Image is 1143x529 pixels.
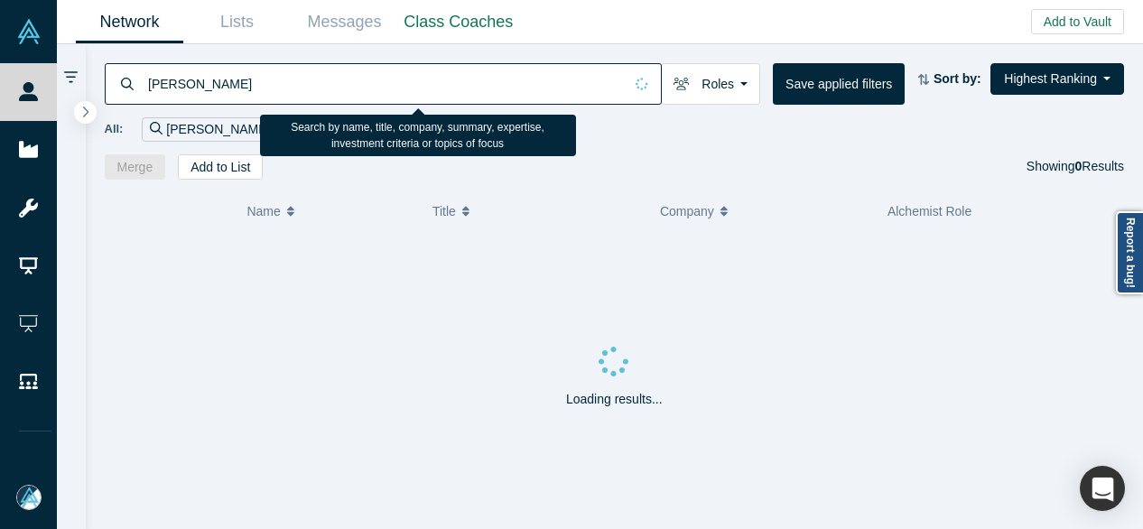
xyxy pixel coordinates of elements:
[1116,211,1143,294] a: Report a bug!
[183,1,291,43] a: Lists
[270,119,283,140] button: Remove Filter
[566,390,663,409] p: Loading results...
[16,485,42,510] img: Mia Scott's Account
[178,154,263,180] button: Add to List
[661,63,760,105] button: Roles
[990,63,1124,95] button: Highest Ranking
[16,19,42,44] img: Alchemist Vault Logo
[105,120,124,138] span: All:
[76,1,183,43] a: Network
[398,1,519,43] a: Class Coaches
[1075,159,1083,173] strong: 0
[887,204,971,218] span: Alchemist Role
[246,192,280,230] span: Name
[246,192,414,230] button: Name
[432,192,641,230] button: Title
[1075,159,1124,173] span: Results
[934,71,981,86] strong: Sort by:
[660,192,714,230] span: Company
[432,192,456,230] span: Title
[660,192,869,230] button: Company
[773,63,905,105] button: Save applied filters
[105,154,166,180] button: Merge
[146,62,623,105] input: Search by name, title, company, summary, expertise, investment criteria or topics of focus
[142,117,292,142] div: [PERSON_NAME]
[1027,154,1124,180] div: Showing
[1031,9,1124,34] button: Add to Vault
[291,1,398,43] a: Messages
